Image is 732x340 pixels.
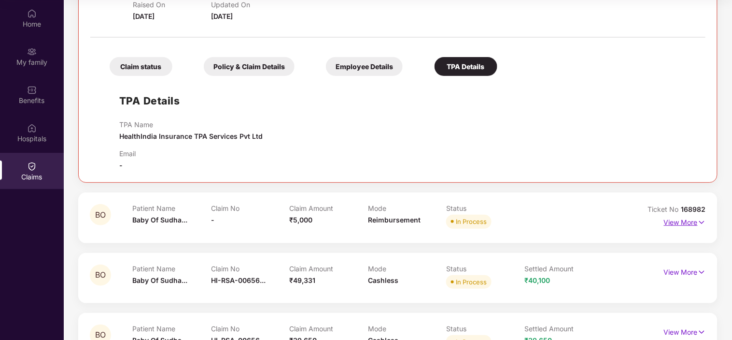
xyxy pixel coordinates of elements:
span: [DATE] [211,12,233,20]
span: BO [95,331,106,339]
span: ₹40,100 [525,276,550,284]
span: HI-RSA-00656... [211,276,266,284]
span: [DATE] [133,12,155,20]
span: ₹49,331 [289,276,315,284]
span: 168982 [681,205,706,213]
p: Status [446,325,524,333]
img: svg+xml;base64,PHN2ZyBpZD0iSG9zcGl0YWxzIiB4bWxucz0iaHR0cDovL3d3dy53My5vcmcvMjAwMC9zdmciIHdpZHRoPS... [27,123,37,133]
img: svg+xml;base64,PHN2ZyB4bWxucz0iaHR0cDovL3d3dy53My5vcmcvMjAwMC9zdmciIHdpZHRoPSIxNyIgaGVpZ2h0PSIxNy... [698,267,706,278]
p: View More [664,325,706,338]
p: Mode [368,325,446,333]
span: BO [95,211,106,219]
p: Claim No [211,204,289,212]
p: Patient Name [133,265,211,273]
span: ₹5,000 [289,216,312,224]
span: - [211,216,214,224]
p: Mode [368,204,446,212]
p: Claim No [211,325,289,333]
p: View More [664,265,706,278]
div: In Process [456,217,487,226]
p: Patient Name [133,325,211,333]
p: Email [119,149,136,158]
span: Cashless [368,276,398,284]
p: Mode [368,265,446,273]
img: svg+xml;base64,PHN2ZyBpZD0iQmVuZWZpdHMiIHhtbG5zPSJodHRwOi8vd3d3LnczLm9yZy8yMDAwL3N2ZyIgd2lkdGg9Ij... [27,85,37,95]
h1: TPA Details [119,93,180,109]
span: Reimbursement [368,216,421,224]
img: svg+xml;base64,PHN2ZyB3aWR0aD0iMjAiIGhlaWdodD0iMjAiIHZpZXdCb3g9IjAgMCAyMCAyMCIgZmlsbD0ibm9uZSIgeG... [27,47,37,57]
span: Ticket No [648,205,681,213]
p: Claim Amount [289,325,367,333]
p: Settled Amount [525,265,603,273]
img: svg+xml;base64,PHN2ZyBpZD0iSG9tZSIgeG1sbnM9Imh0dHA6Ly93d3cudzMub3JnLzIwMDAvc3ZnIiB3aWR0aD0iMjAiIG... [27,9,37,18]
img: svg+xml;base64,PHN2ZyB4bWxucz0iaHR0cDovL3d3dy53My5vcmcvMjAwMC9zdmciIHdpZHRoPSIxNyIgaGVpZ2h0PSIxNy... [698,327,706,338]
div: In Process [456,277,487,287]
span: HealthIndia Insurance TPA Services Pvt Ltd [119,132,263,140]
p: Patient Name [133,204,211,212]
p: Updated On [211,0,290,9]
p: Claim No [211,265,289,273]
p: Status [446,204,524,212]
p: Status [446,265,524,273]
p: Raised On [133,0,211,9]
span: BO [95,271,106,279]
div: Employee Details [326,57,403,76]
img: svg+xml;base64,PHN2ZyBpZD0iQ2xhaW0iIHhtbG5zPSJodHRwOi8vd3d3LnczLm9yZy8yMDAwL3N2ZyIgd2lkdGg9IjIwIi... [27,162,37,171]
span: Baby Of Sudha... [133,276,188,284]
img: svg+xml;base64,PHN2ZyB4bWxucz0iaHR0cDovL3d3dy53My5vcmcvMjAwMC9zdmciIHdpZHRoPSIxNyIgaGVpZ2h0PSIxNy... [698,217,706,228]
div: Claim status [110,57,172,76]
p: TPA Name [119,120,263,129]
p: Claim Amount [289,265,367,273]
div: Policy & Claim Details [204,57,295,76]
span: Baby Of Sudha... [133,216,188,224]
p: Settled Amount [525,325,603,333]
p: View More [664,215,706,228]
div: TPA Details [435,57,497,76]
p: Claim Amount [289,204,367,212]
span: - [119,161,123,169]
